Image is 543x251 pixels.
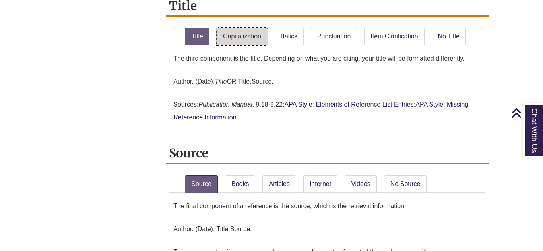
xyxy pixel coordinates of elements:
[285,101,414,108] a: APA Style: Elements of Reference List Entries
[173,49,481,68] p: The third component is the title. Depending on what you are citing, your title will be formatted ...
[230,226,252,232] span: Source.
[364,28,424,45] a: Item Clarification
[185,28,209,45] a: Title
[215,78,227,85] em: Title
[511,107,541,118] a: Back to Top
[275,28,304,45] a: Italics
[432,28,466,45] a: No Title
[384,175,427,193] a: No Source
[311,28,357,45] a: Punctuation
[225,175,255,193] a: Books
[198,101,252,108] em: Publication Manual
[345,175,377,193] a: Videos
[173,220,481,239] p: Author. (Date). Title.
[173,197,481,216] p: The final component of a reference is the source, which is the retrieval information.
[303,175,337,193] a: Internet
[173,95,481,127] p: Sources: , 9.18-9.22; ;
[262,175,296,193] a: Articles
[215,78,251,85] span: OR Title.
[166,143,489,164] h2: Source
[185,175,218,193] a: Source
[173,72,481,91] p: Author. (Date). Source.
[217,28,268,45] a: Capitalization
